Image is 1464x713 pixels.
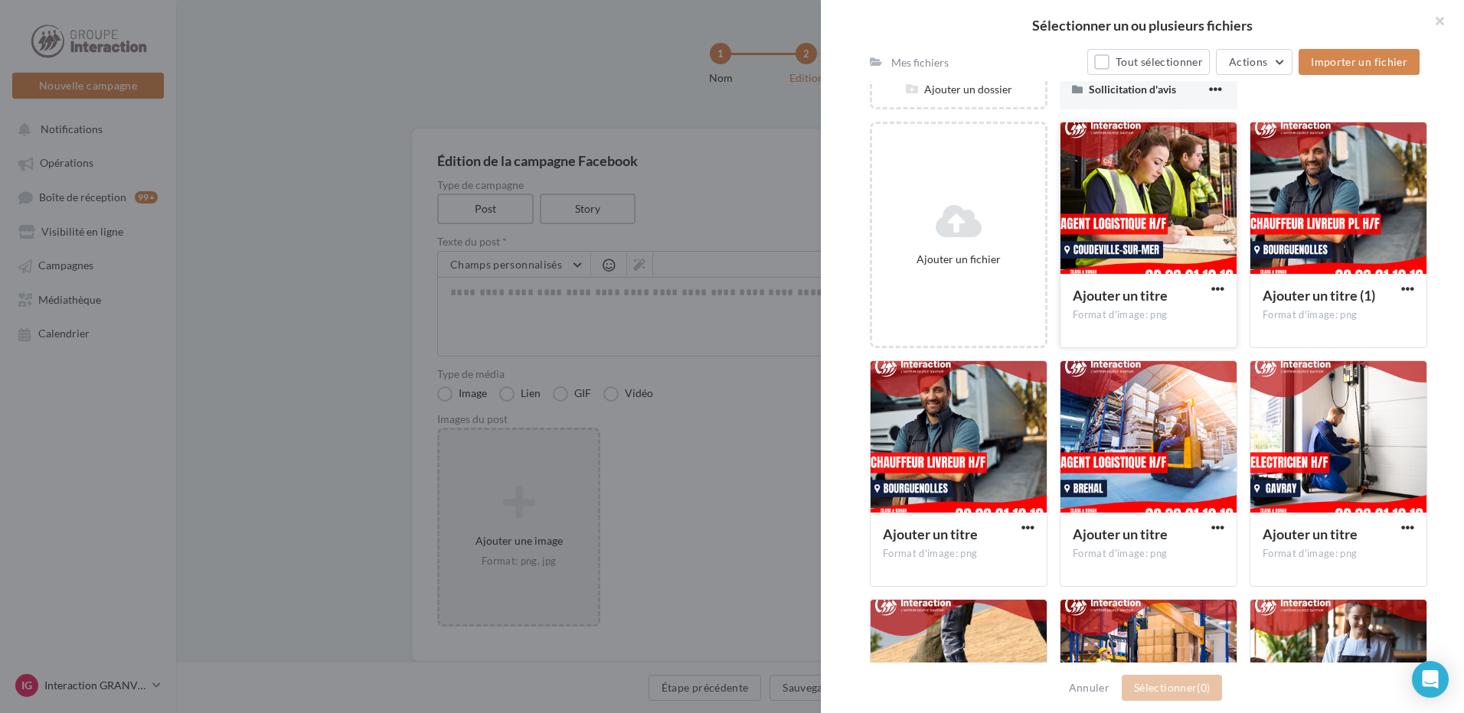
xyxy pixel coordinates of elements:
[872,82,1045,97] div: Ajouter un dossier
[1197,681,1210,694] span: (0)
[1412,661,1449,698] div: Open Intercom Messenger
[1263,526,1358,542] span: Ajouter un titre
[1073,526,1168,542] span: Ajouter un titre
[1216,49,1292,75] button: Actions
[1263,308,1414,322] div: Format d'image: png
[883,526,978,542] span: Ajouter un titre
[1311,55,1407,68] span: Importer un fichier
[1089,83,1176,96] span: Sollicitation d'avis
[1073,287,1168,304] span: Ajouter un titre
[1087,49,1210,75] button: Tout sélectionner
[878,252,1039,267] div: Ajouter un fichier
[1073,308,1224,322] div: Format d'image: png
[1229,55,1267,68] span: Actions
[1122,675,1222,701] button: Sélectionner(0)
[883,547,1034,561] div: Format d'image: png
[1263,547,1414,561] div: Format d'image: png
[845,18,1439,32] h2: Sélectionner un ou plusieurs fichiers
[1263,287,1375,304] span: Ajouter un titre (1)
[1073,547,1224,561] div: Format d'image: png
[1063,679,1116,697] button: Annuler
[1299,49,1420,75] button: Importer un fichier
[891,55,949,70] div: Mes fichiers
